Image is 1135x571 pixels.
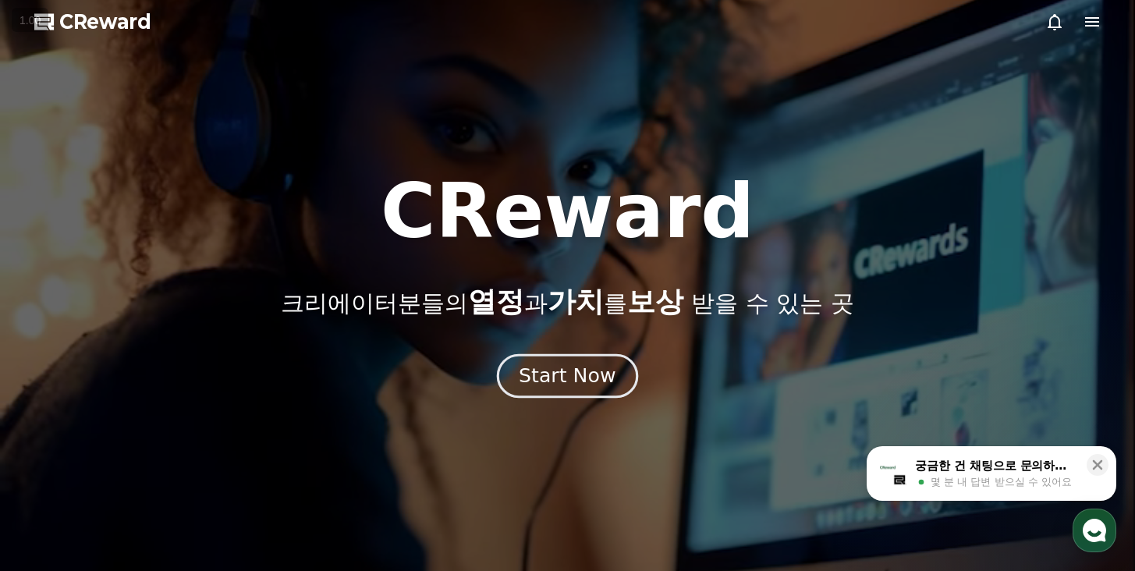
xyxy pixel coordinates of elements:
[201,442,300,481] a: 설정
[59,9,151,34] span: CReward
[548,285,604,317] span: 가치
[627,285,683,317] span: 보상
[497,354,638,399] button: Start Now
[468,285,524,317] span: 열정
[519,363,615,389] div: Start Now
[5,442,103,481] a: 홈
[500,371,635,385] a: Start Now
[381,174,754,249] h1: CReward
[281,286,853,317] p: 크리에이터분들의 과 를 받을 수 있는 곳
[143,466,161,478] span: 대화
[103,442,201,481] a: 대화
[241,465,260,477] span: 설정
[34,9,151,34] a: CReward
[49,465,59,477] span: 홈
